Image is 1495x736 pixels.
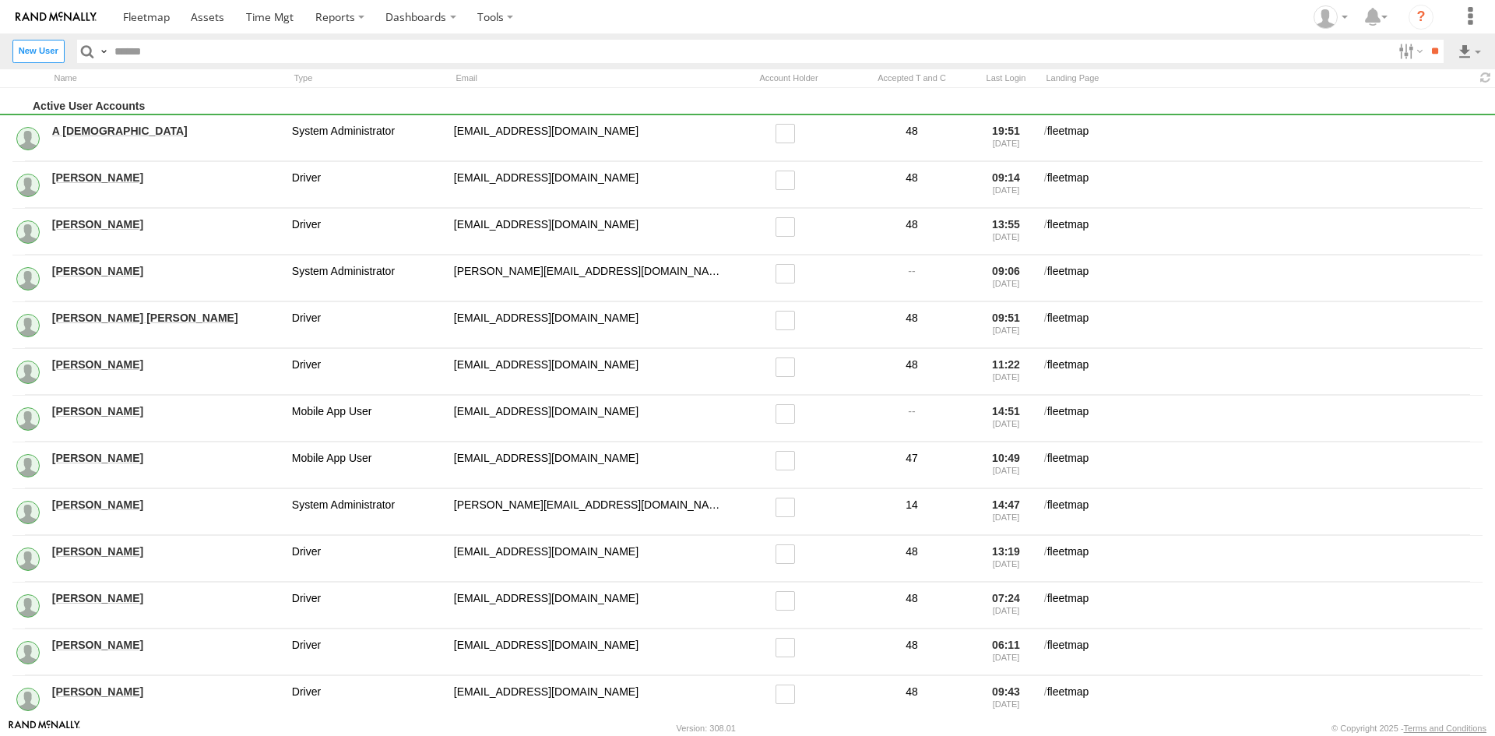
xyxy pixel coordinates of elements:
div: anna@fridgeit.com.au [452,495,724,529]
label: Search Filter Options [1392,40,1426,62]
div: fleetmap [1042,168,1483,202]
a: [PERSON_NAME] [52,638,281,652]
label: Read only [776,498,803,517]
div: fleetmap [1042,636,1483,669]
div: anitojsingh@yahoo.com [452,449,724,482]
div: Driver [290,215,445,248]
div: fleetmap [1042,215,1483,248]
div: 48 [853,636,970,669]
div: fleetmap [1042,262,1483,295]
a: [PERSON_NAME] [52,685,281,699]
div: fleetmap [1042,402,1483,435]
label: Read only [776,217,803,237]
div: fleetmap [1042,449,1483,482]
div: Driver [290,589,445,622]
div: fleetmap [1042,355,1483,389]
div: 14:47 [DATE] [976,495,1036,529]
div: fleetmap [1042,121,1483,155]
label: Read only [776,264,803,283]
label: Read only [776,357,803,377]
div: saymimaan@gmail.com [452,168,724,202]
div: Type [290,71,445,86]
div: Driver [290,542,445,576]
div: 48 [853,215,970,248]
label: Read only [776,404,803,424]
div: Driver [290,168,445,202]
a: [PERSON_NAME] [PERSON_NAME] [52,311,281,325]
div: arshdeepsandhu733@gmail.com [452,542,724,576]
div: Mobile App User [290,449,445,482]
div: arehman.omni@gmail.com [452,215,724,248]
div: 48 [853,168,970,202]
div: System Administrator [290,495,445,529]
a: [PERSON_NAME] [52,544,281,558]
a: [PERSON_NAME] [52,171,281,185]
div: Driver [290,682,445,716]
div: Has user accepted Terms and Conditions [853,71,970,86]
div: Last Login [976,71,1036,86]
label: Read only [776,685,803,704]
div: Email [452,71,724,86]
div: System Administrator [290,121,445,155]
a: [PERSON_NAME] [52,451,281,465]
div: abhinandan@fridgeit.com.au [452,262,724,295]
div: Version: 308.01 [677,724,736,733]
a: A [DEMOGRAPHIC_DATA] [52,124,281,138]
div: 13:19 [DATE] [976,542,1036,576]
div: 14 [853,495,970,529]
div: Name [50,71,283,86]
label: Read only [776,451,803,470]
a: [PERSON_NAME] [52,591,281,605]
div: fleetmap [1042,308,1483,342]
div: 48 [853,542,970,576]
div: 09:06 [DATE] [976,262,1036,295]
div: 48 [853,355,970,389]
div: fleetmap [1042,589,1483,622]
div: dilpreetsingh6610@gmail.com [452,682,724,716]
div: 07:24 [DATE] [976,589,1036,622]
label: Search Query [97,40,110,62]
label: Create New User [12,40,65,62]
label: Read only [776,311,803,330]
div: Akshitkhatter99@gmail.com [452,355,724,389]
span: Refresh [1476,71,1495,86]
div: Driver [290,636,445,669]
div: 13:55 [DATE] [976,215,1036,248]
a: [PERSON_NAME] [52,404,281,418]
div: Driver [290,308,445,342]
div: 47 [853,449,970,482]
a: [PERSON_NAME] [52,217,281,231]
div: fleetmap [1042,542,1483,576]
div: 09:51 [DATE] [976,308,1036,342]
div: Account Holder [730,71,847,86]
label: Read only [776,171,803,190]
div: Peter Lu [1308,5,1353,29]
div: 48 [853,308,970,342]
label: Read only [776,124,803,143]
div: Landing Page [1042,71,1470,86]
div: dev734961@gmail.com [452,589,724,622]
div: Mobile App User [290,402,445,435]
div: fleetmap [1042,495,1483,529]
label: Read only [776,638,803,657]
div: © Copyright 2025 - [1331,724,1486,733]
div: Driver [290,355,445,389]
i: ? [1409,5,1433,30]
div: 09:14 [DATE] [976,168,1036,202]
div: 48 [853,121,970,155]
div: 06:11 [DATE] [976,636,1036,669]
a: [PERSON_NAME] [52,498,281,512]
a: Terms and Conditions [1404,724,1486,733]
div: aman.rajput96@yahoo.com [452,402,724,435]
div: 11:22 [DATE] [976,355,1036,389]
div: 14:51 [DATE] [976,402,1036,435]
div: singhajaypal213@gmail.com [452,308,724,342]
div: jain.abhinandan101@gmail.com [452,121,724,155]
div: hundaldharam9@gmail.com [452,636,724,669]
a: [PERSON_NAME] [52,264,281,278]
div: 09:43 [DATE] [976,682,1036,716]
label: Read only [776,544,803,564]
a: Visit our Website [9,720,80,736]
label: Export results as... [1456,40,1483,62]
div: 48 [853,589,970,622]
